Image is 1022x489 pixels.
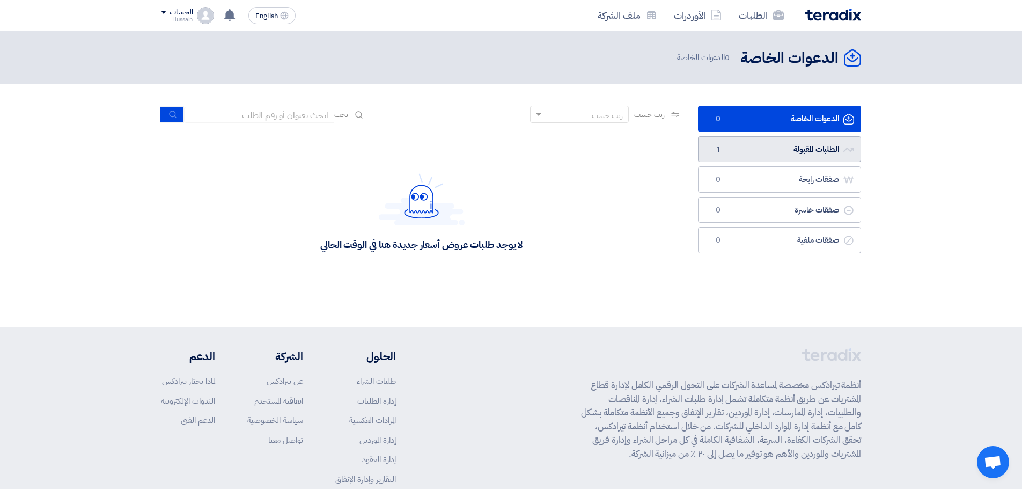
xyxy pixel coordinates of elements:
[698,227,861,253] a: صفقات ملغية0
[359,434,396,446] a: إدارة الموردين
[698,136,861,163] a: الطلبات المقبولة1
[592,110,623,121] div: رتب حسب
[247,414,303,426] a: سياسة الخصوصية
[197,7,214,24] img: profile_test.png
[254,395,303,407] a: اتفاقية المستخدم
[170,8,193,17] div: الحساب
[247,348,303,364] li: الشركة
[161,17,193,23] div: Hussain
[711,144,724,155] span: 1
[162,375,215,387] a: لماذا تختار تيرادكس
[634,109,665,120] span: رتب حسب
[320,238,523,251] div: لا يوجد طلبات عروض أسعار جديدة هنا في الوقت الحالي
[698,197,861,223] a: صفقات خاسرة0
[334,109,348,120] span: بحث
[184,107,334,123] input: ابحث بعنوان أو رقم الطلب
[349,414,396,426] a: المزادات العكسية
[698,106,861,132] a: الدعوات الخاصة0
[711,174,724,185] span: 0
[335,473,396,485] a: التقارير وإدارة الإنفاق
[362,454,396,465] a: إدارة العقود
[161,348,215,364] li: الدعم
[581,378,861,461] p: أنظمة تيرادكس مخصصة لمساعدة الشركات على التحول الرقمي الكامل لإدارة قطاع المشتريات عن طريق أنظمة ...
[267,375,303,387] a: عن تيرادكس
[181,414,215,426] a: الدعم الفني
[665,3,730,28] a: الأوردرات
[248,7,296,24] button: English
[730,3,792,28] a: الطلبات
[335,348,396,364] li: الحلول
[977,446,1009,478] div: دردشة مفتوحة
[711,235,724,246] span: 0
[725,52,730,63] span: 0
[805,9,861,21] img: Teradix logo
[357,395,396,407] a: إدارة الطلبات
[589,3,665,28] a: ملف الشركة
[677,52,732,64] span: الدعوات الخاصة
[268,434,303,446] a: تواصل معنا
[379,173,465,225] img: Hello
[161,395,215,407] a: الندوات الإلكترونية
[357,375,396,387] a: طلبات الشراء
[698,166,861,193] a: صفقات رابحة0
[711,205,724,216] span: 0
[740,48,839,69] h2: الدعوات الخاصة
[255,12,278,20] span: English
[711,114,724,125] span: 0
